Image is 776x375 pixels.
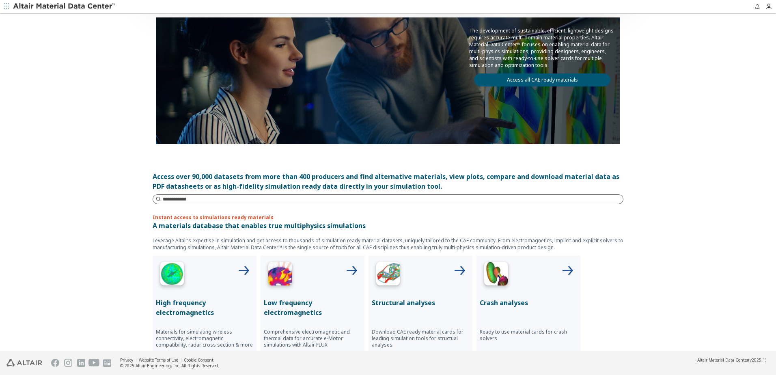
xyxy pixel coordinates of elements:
[153,221,623,231] p: A materials database that enables true multiphysics simulations
[697,357,766,363] div: (v2025.1)
[153,256,257,360] button: High Frequency IconHigh frequency electromagneticsMaterials for simulating wireless connectivity,...
[264,298,361,317] p: Low frequency electromagnetics
[156,298,253,317] p: High frequency electromagnetics
[480,329,577,342] p: Ready to use material cards for crash solvers
[476,256,580,360] button: Crash Analyses IconCrash analysesReady to use material cards for crash solvers
[480,259,512,291] img: Crash Analyses Icon
[156,329,253,348] p: Materials for simulating wireless connectivity, electromagnetic compatibility, radar cross sectio...
[480,298,577,308] p: Crash analyses
[372,259,404,291] img: Structural Analyses Icon
[474,73,610,86] a: Access all CAE ready materials
[6,359,42,366] img: Altair Engineering
[153,214,623,221] p: Instant access to simulations ready materials
[372,298,469,308] p: Structural analyses
[153,172,623,191] div: Access over 90,000 datasets from more than 400 producers and find alternative materials, view plo...
[697,357,748,363] span: Altair Material Data Center
[261,256,364,360] button: Low Frequency IconLow frequency electromagneticsComprehensive electromagnetic and thermal data fo...
[13,2,116,11] img: Altair Material Data Center
[372,329,469,348] p: Download CAE ready material cards for leading simulation tools for structual analyses
[469,27,615,69] p: The development of sustainable, efficient, lightweight designs requires accurate multi-domain mat...
[264,259,296,291] img: Low Frequency Icon
[139,357,178,363] a: Website Terms of Use
[184,357,213,363] a: Cookie Consent
[369,256,472,360] button: Structural Analyses IconStructural analysesDownload CAE ready material cards for leading simulati...
[153,237,623,251] p: Leverage Altair’s expertise in simulation and get access to thousands of simulation ready materia...
[120,357,133,363] a: Privacy
[120,363,219,369] div: © 2025 Altair Engineering, Inc. All Rights Reserved.
[156,259,188,291] img: High Frequency Icon
[264,329,361,348] p: Comprehensive electromagnetic and thermal data for accurate e-Motor simulations with Altair FLUX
